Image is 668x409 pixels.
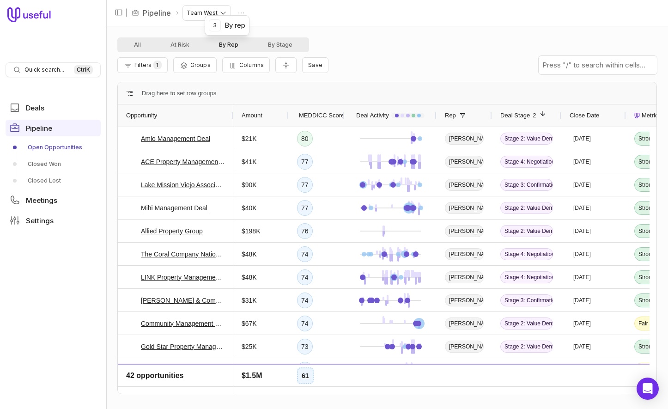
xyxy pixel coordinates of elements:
[573,250,591,258] time: [DATE]
[26,125,52,132] span: Pipeline
[141,249,225,260] a: The Coral Company Nationals
[297,246,313,262] div: 74
[637,378,659,400] div: Open Intercom Messenger
[638,250,655,258] span: Strong
[356,110,389,121] span: Deal Activity
[638,274,655,281] span: Strong
[6,140,101,155] a: Open Opportunities
[308,61,322,68] span: Save
[6,140,101,188] div: Pipeline submenu
[297,104,336,127] div: MEDDICC Score
[638,135,655,142] span: Strong
[445,225,484,237] span: [PERSON_NAME]
[500,387,553,399] span: Stage 2: Value Demonstration
[445,179,484,191] span: [PERSON_NAME]
[297,385,313,401] div: 70
[638,366,648,373] span: Fair
[500,179,553,191] span: Stage 3: Confirmation
[573,274,591,281] time: [DATE]
[142,88,216,99] div: Row Groups
[119,39,156,50] button: All
[141,156,225,167] a: ACE Property Management, Inc. - New Deal
[445,248,484,260] span: [PERSON_NAME]
[445,317,484,330] span: [PERSON_NAME]
[297,200,313,216] div: 77
[500,364,553,376] span: Stage 2: Value Demonstration
[297,362,313,378] div: 71
[573,135,591,142] time: [DATE]
[6,212,101,229] a: Settings
[500,156,553,168] span: Stage 4: Negotiation
[445,133,484,145] span: [PERSON_NAME]
[242,133,257,144] span: $21K
[74,65,93,74] kbd: Ctrl K
[297,131,313,147] div: 80
[638,158,655,165] span: Strong
[153,61,161,69] span: 1
[242,364,257,375] span: $40K
[638,297,655,304] span: Strong
[445,364,484,376] span: [PERSON_NAME]
[134,61,152,68] span: Filters
[242,226,260,237] span: $198K
[275,57,297,73] button: Collapse all rows
[141,272,225,283] a: LINK Property Management - New Deal
[297,316,313,331] div: 74
[500,271,553,283] span: Stage 4: Negotiation
[242,202,257,214] span: $40K
[141,364,225,375] a: Boardwalk Investment Group, Inc - New Deal
[500,110,530,121] span: Deal Stage
[173,57,217,73] button: Group Pipeline
[573,181,591,189] time: [DATE]
[445,294,484,306] span: [PERSON_NAME]
[445,387,484,399] span: [PERSON_NAME]
[141,179,225,190] a: Lake Mission Viejo Association Deal
[297,223,313,239] div: 76
[190,61,211,68] span: Groups
[299,110,344,121] span: MEDDICC Score
[297,154,313,170] div: 77
[209,19,245,31] div: By rep
[143,7,171,18] a: Pipeline
[500,317,553,330] span: Stage 2: Value Demonstration
[573,204,591,212] time: [DATE]
[141,202,207,214] a: Mihi Management Deal
[638,320,648,327] span: Fair
[445,202,484,214] span: [PERSON_NAME]
[642,110,661,121] span: Metrics
[445,271,484,283] span: [PERSON_NAME]
[126,7,128,18] span: |
[573,227,591,235] time: [DATE]
[302,57,328,73] button: Create a new saved view
[112,6,126,19] button: Collapse sidebar
[253,39,307,50] button: By Stage
[242,249,257,260] span: $48K
[209,19,221,31] kbd: 3
[26,104,44,111] span: Deals
[6,120,101,136] a: Pipeline
[297,177,313,193] div: 77
[126,110,157,121] span: Opportunity
[297,339,313,354] div: 73
[141,226,203,237] a: Allied Property Group
[204,39,253,50] button: By Rep
[500,225,553,237] span: Stage 2: Value Demonstration
[242,272,257,283] span: $48K
[141,318,225,329] a: Community Management Specialists, Inc.
[242,318,257,329] span: $67K
[500,248,553,260] span: Stage 4: Negotiation
[530,110,536,121] span: 2
[26,197,57,204] span: Meetings
[141,341,225,352] a: Gold Star Property Management - New Deal
[239,61,264,68] span: Columns
[445,156,484,168] span: [PERSON_NAME]
[500,202,553,214] span: Stage 2: Value Demonstration
[117,57,168,73] button: Filter Pipeline
[156,39,204,50] button: At Risk
[573,366,591,373] time: [DATE]
[573,343,591,350] time: [DATE]
[500,133,553,145] span: Stage 2: Value Demonstration
[142,88,216,99] span: Drag here to set row groups
[242,156,257,167] span: $41K
[445,341,484,353] span: [PERSON_NAME]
